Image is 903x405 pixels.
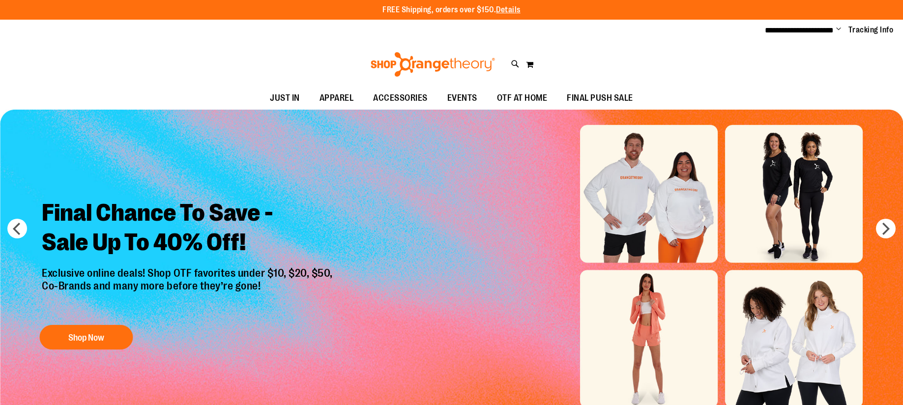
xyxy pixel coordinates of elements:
[487,87,557,110] a: OTF AT HOME
[34,267,343,315] p: Exclusive online deals! Shop OTF favorites under $10, $20, $50, Co-Brands and many more before th...
[557,87,643,110] a: FINAL PUSH SALE
[373,87,428,109] span: ACCESSORIES
[876,219,896,238] button: next
[437,87,487,110] a: EVENTS
[34,191,343,267] h2: Final Chance To Save - Sale Up To 40% Off!
[7,219,27,238] button: prev
[363,87,437,110] a: ACCESSORIES
[310,87,364,110] a: APPAREL
[836,25,841,35] button: Account menu
[567,87,633,109] span: FINAL PUSH SALE
[496,5,521,14] a: Details
[39,325,133,349] button: Shop Now
[369,52,496,77] img: Shop Orangetheory
[447,87,477,109] span: EVENTS
[382,4,521,16] p: FREE Shipping, orders over $150.
[320,87,354,109] span: APPAREL
[497,87,548,109] span: OTF AT HOME
[848,25,894,35] a: Tracking Info
[34,191,343,354] a: Final Chance To Save -Sale Up To 40% Off! Exclusive online deals! Shop OTF favorites under $10, $...
[270,87,300,109] span: JUST IN
[260,87,310,110] a: JUST IN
